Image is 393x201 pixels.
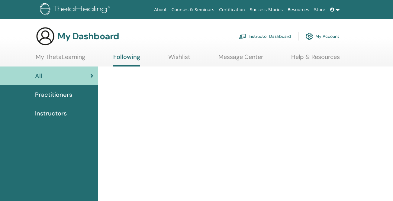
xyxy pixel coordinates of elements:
span: Practitioners [35,90,72,99]
a: My ThetaLearning [36,53,85,65]
a: Courses & Seminars [169,4,217,15]
a: Resources [285,4,312,15]
img: chalkboard-teacher.svg [239,34,246,39]
a: My Account [306,30,339,43]
a: Help & Resources [291,53,340,65]
span: All [35,71,42,80]
img: generic-user-icon.jpg [36,27,55,46]
a: Message Center [218,53,263,65]
h3: My Dashboard [57,31,119,42]
img: cog.svg [306,31,313,41]
a: Following [113,53,140,66]
a: Wishlist [168,53,190,65]
a: About [152,4,169,15]
a: Certification [217,4,247,15]
span: Instructors [35,109,67,118]
a: Store [312,4,328,15]
img: logo.png [40,3,112,17]
a: Success Stories [247,4,285,15]
a: Instructor Dashboard [239,30,291,43]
